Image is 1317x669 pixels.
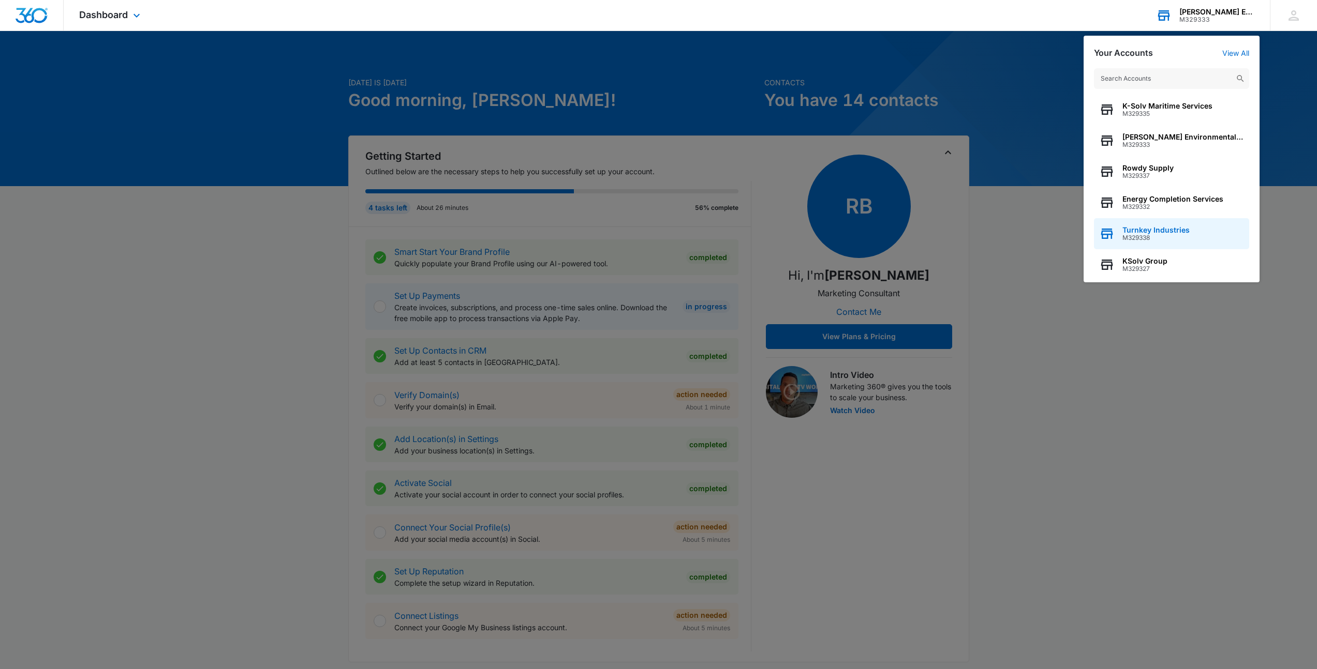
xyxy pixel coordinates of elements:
input: Search Accounts [1094,68,1249,89]
span: M329338 [1122,234,1190,241]
button: Rowdy SupplyM329337 [1094,156,1249,187]
h2: Your Accounts [1094,48,1153,58]
button: K-Solv Maritime ServicesM329335 [1094,94,1249,125]
a: View All [1222,49,1249,57]
span: KSolv Group [1122,257,1167,265]
span: Rowdy Supply [1122,164,1174,172]
button: Energy Completion ServicesM329332 [1094,187,1249,218]
div: account name [1179,8,1255,16]
button: [PERSON_NAME] Environmental SolutionsM329333 [1094,125,1249,156]
button: KSolv GroupM329327 [1094,249,1249,280]
span: K-Solv Maritime Services [1122,102,1212,110]
span: [PERSON_NAME] Environmental Solutions [1122,133,1244,141]
span: Energy Completion Services [1122,195,1223,203]
div: account id [1179,16,1255,23]
span: Dashboard [79,9,128,20]
span: M329335 [1122,110,1212,117]
span: Turnkey Industries [1122,226,1190,234]
button: Turnkey IndustriesM329338 [1094,218,1249,249]
span: M329332 [1122,203,1223,210]
span: M329333 [1122,141,1244,148]
span: M329337 [1122,172,1174,179]
span: M329327 [1122,265,1167,272]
